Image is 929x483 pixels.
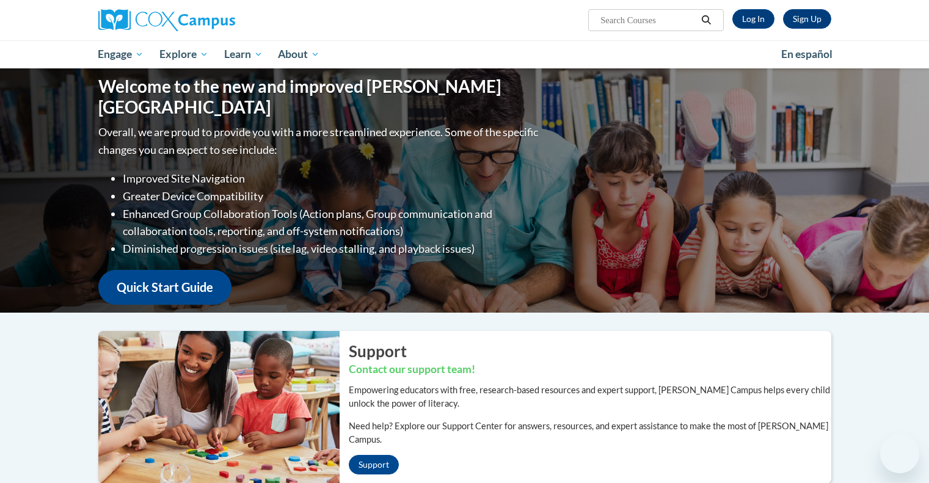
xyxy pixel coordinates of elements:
span: Explore [159,47,208,62]
span: About [278,47,319,62]
p: Empowering educators with free, research-based resources and expert support, [PERSON_NAME] Campus... [349,383,831,410]
a: Register [783,9,831,29]
span: Engage [98,47,144,62]
button: Search [697,13,715,27]
a: Log In [732,9,774,29]
h1: Welcome to the new and improved [PERSON_NAME][GEOGRAPHIC_DATA] [98,76,541,117]
iframe: Button to launch messaging window [880,434,919,473]
p: Overall, we are proud to provide you with a more streamlined experience. Some of the specific cha... [98,123,541,159]
li: Diminished progression issues (site lag, video stalling, and playback issues) [123,240,541,258]
li: Improved Site Navigation [123,170,541,187]
div: Main menu [80,40,850,68]
a: Learn [216,40,271,68]
span: En español [781,48,832,60]
a: Quick Start Guide [98,270,231,305]
a: Cox Campus [98,9,330,31]
input: Search Courses [599,13,697,27]
a: Support [349,455,399,474]
a: En español [773,42,840,67]
li: Enhanced Group Collaboration Tools (Action plans, Group communication and collaboration tools, re... [123,205,541,241]
a: Explore [151,40,216,68]
li: Greater Device Compatibility [123,187,541,205]
span: Learn [224,47,263,62]
p: Need help? Explore our Support Center for answers, resources, and expert assistance to make the m... [349,419,831,446]
a: About [270,40,327,68]
a: Engage [90,40,152,68]
img: Cox Campus [98,9,235,31]
h3: Contact our support team! [349,362,831,377]
h2: Support [349,340,831,362]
